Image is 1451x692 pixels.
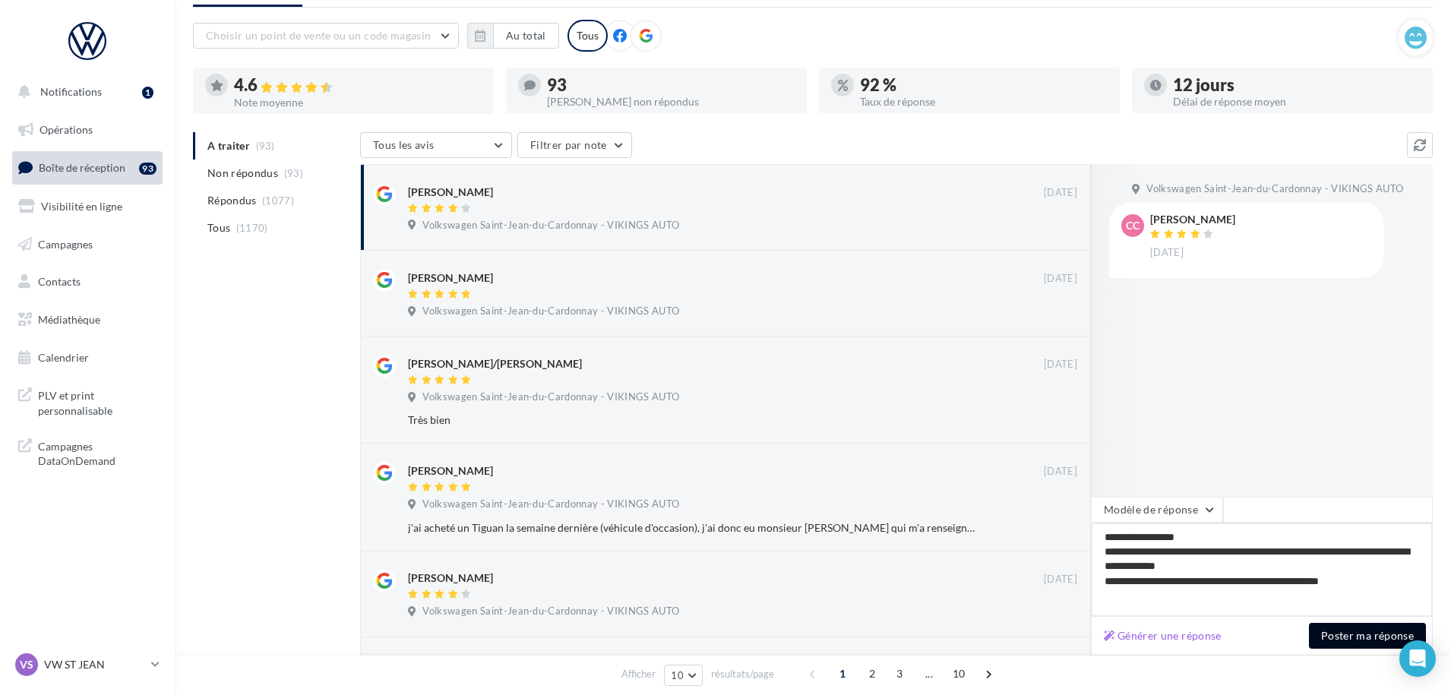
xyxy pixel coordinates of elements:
div: 92 % [860,77,1108,93]
span: ... [917,662,941,686]
div: [PERSON_NAME] [1150,214,1235,225]
span: 2 [860,662,884,686]
span: [DATE] [1044,465,1077,479]
div: 4.6 [234,77,482,94]
span: résultats/page [711,667,774,681]
div: Délai de réponse moyen [1173,96,1421,107]
div: Note moyenne [234,97,482,108]
div: Tous [567,20,608,52]
span: Volkswagen Saint-Jean-du-Cardonnay - VIKINGS AUTO [422,605,679,618]
button: Au total [467,23,559,49]
div: Taux de réponse [860,96,1108,107]
span: 3 [887,662,912,686]
a: Calendrier [9,342,166,374]
div: [PERSON_NAME]/[PERSON_NAME] [408,356,582,371]
button: 10 [664,665,703,686]
a: Campagnes DataOnDemand [9,430,166,475]
span: 10 [671,669,684,681]
span: Volkswagen Saint-Jean-du-Cardonnay - VIKINGS AUTO [422,219,679,232]
button: Générer une réponse [1098,627,1228,645]
button: Choisir un point de vente ou un code magasin [193,23,459,49]
a: Campagnes [9,229,166,261]
div: [PERSON_NAME] [408,463,493,479]
a: PLV et print personnalisable [9,379,166,424]
span: (1170) [236,222,268,234]
a: Visibilité en ligne [9,191,166,223]
button: Poster ma réponse [1309,623,1426,649]
span: 10 [947,662,972,686]
span: Médiathèque [38,313,100,326]
div: Open Intercom Messenger [1399,640,1436,677]
span: Volkswagen Saint-Jean-du-Cardonnay - VIKINGS AUTO [422,390,679,404]
a: Boîte de réception93 [9,151,166,184]
p: VW ST JEAN [44,657,145,672]
span: [DATE] [1044,358,1077,371]
span: Visibilité en ligne [41,200,122,213]
span: (93) [284,167,303,179]
div: [PERSON_NAME] non répondus [547,96,795,107]
span: 1 [830,662,855,686]
div: 93 [139,163,156,175]
span: VS [20,657,33,672]
span: Notifications [40,85,102,98]
span: [DATE] [1044,186,1077,200]
span: CC [1126,218,1140,233]
div: j'ai acheté un Tiguan la semaine dernière (véhicule d'occasion), j'ai donc eu monsieur [PERSON_NA... [408,520,978,536]
span: Non répondus [207,166,278,181]
span: Contacts [38,275,81,288]
span: Afficher [621,667,656,681]
div: Très bien [408,412,978,428]
span: Tous les avis [373,138,435,151]
span: [DATE] [1150,246,1184,260]
a: Opérations [9,114,166,146]
button: Filtrer par note [517,132,632,158]
div: 1 [142,87,153,99]
div: [PERSON_NAME] [408,270,493,286]
button: Modèle de réponse [1091,497,1223,523]
span: Opérations [40,123,93,136]
div: [PERSON_NAME] [408,185,493,200]
span: Volkswagen Saint-Jean-du-Cardonnay - VIKINGS AUTO [1146,182,1403,196]
span: Calendrier [38,351,89,364]
button: Notifications 1 [9,76,160,108]
span: PLV et print personnalisable [38,385,156,418]
span: [DATE] [1044,272,1077,286]
span: [DATE] [1044,573,1077,586]
span: Boîte de réception [39,161,125,174]
span: (1077) [262,194,294,207]
span: Campagnes [38,237,93,250]
div: 12 jours [1173,77,1421,93]
span: Choisir un point de vente ou un code magasin [206,29,431,42]
span: Volkswagen Saint-Jean-du-Cardonnay - VIKINGS AUTO [422,305,679,318]
div: 93 [547,77,795,93]
a: Contacts [9,266,166,298]
div: [PERSON_NAME] [408,570,493,586]
a: Médiathèque [9,304,166,336]
span: Campagnes DataOnDemand [38,436,156,469]
button: Tous les avis [360,132,512,158]
span: Tous [207,220,230,235]
a: VS VW ST JEAN [12,650,163,679]
span: Répondus [207,193,257,208]
span: Volkswagen Saint-Jean-du-Cardonnay - VIKINGS AUTO [422,498,679,511]
button: Au total [493,23,559,49]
